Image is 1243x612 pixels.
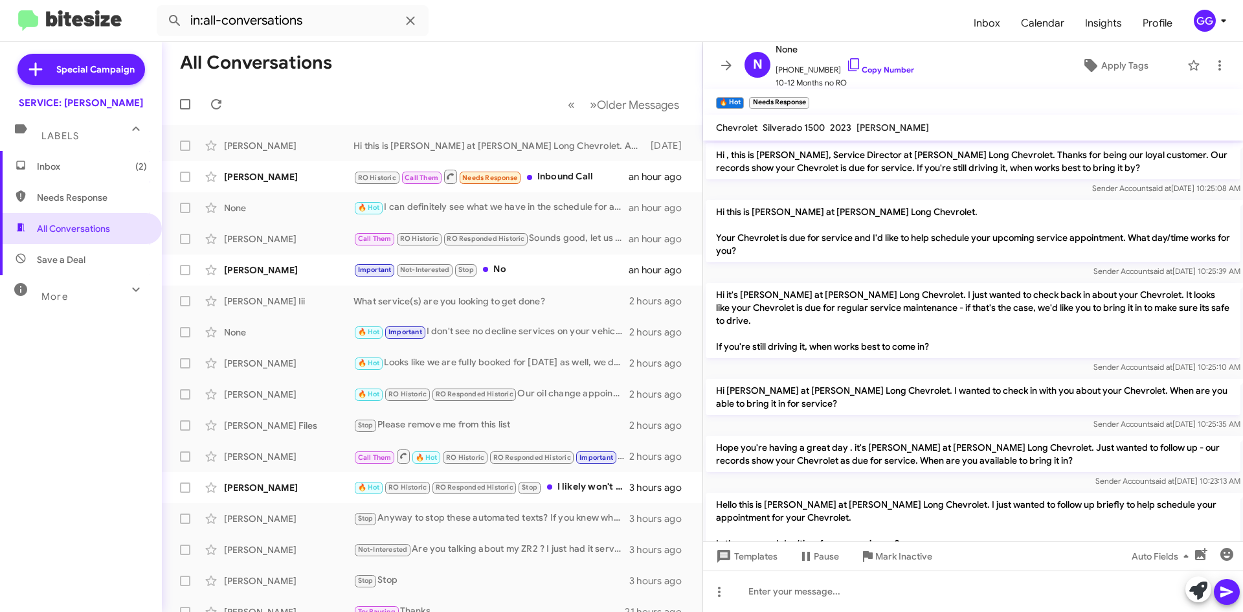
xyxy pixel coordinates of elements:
span: [PHONE_NUMBER] [776,57,914,76]
span: Important [388,328,422,336]
a: Insights [1075,5,1132,42]
p: Hi [PERSON_NAME] at [PERSON_NAME] Long Chevrolet. I wanted to check in with you about your Chevro... [706,379,1240,415]
span: Mark Inactive [875,545,932,568]
span: Call Them [405,174,438,182]
div: 2 hours ago [629,357,692,370]
p: Hi it's [PERSON_NAME] at [PERSON_NAME] Long Chevrolet. I just wanted to check back in about your ... [706,283,1240,358]
span: RO Historic [400,234,438,243]
span: None [776,41,914,57]
span: 🔥 Hot [358,483,380,492]
div: 2 hours ago [629,388,692,401]
span: Templates [713,545,778,568]
span: Important [358,266,392,274]
span: Stop [458,266,474,274]
span: Sender Account [DATE] 10:23:13 AM [1095,476,1240,486]
div: [PERSON_NAME] [224,264,353,277]
span: RO Responded Historic [436,483,513,492]
p: Hi this is [PERSON_NAME] at [PERSON_NAME] Long Chevrolet. Your Chevrolet is due for service and I... [706,200,1240,262]
span: (2) [135,160,147,173]
span: 🔥 Hot [358,390,380,398]
span: Stop [358,514,374,523]
div: [PERSON_NAME] Iii [224,295,353,308]
div: 3 hours ago [629,481,692,494]
span: 2023 [830,122,851,133]
div: [PERSON_NAME] [224,450,353,463]
a: Special Campaign [17,54,145,85]
div: Sounds good, let us know when you are ready and we will be happy to help! [353,231,629,246]
div: Looks like we are fully booked for [DATE] as well, we do have a 7:30 [DATE] [353,356,629,370]
div: an hour ago [629,232,692,245]
span: Sender Account [DATE] 10:25:39 AM [1093,266,1240,276]
span: 🔥 Hot [358,328,380,336]
span: said at [1148,183,1171,193]
span: 🔥 Hot [358,203,380,212]
button: Next [582,91,687,118]
button: Templates [703,545,788,568]
button: Apply Tags [1048,54,1181,77]
span: RO Historic [446,453,484,462]
div: [PERSON_NAME] [224,357,353,370]
div: [PERSON_NAME] [224,481,353,494]
span: said at [1150,362,1172,372]
div: GG [1194,10,1216,32]
div: [PERSON_NAME] [224,139,353,152]
span: Important [579,453,613,462]
span: RO Responded Historic [436,390,513,398]
div: an hour ago [629,170,692,183]
div: [DATE] [644,139,692,152]
div: Will do [353,448,629,464]
div: 3 hours ago [629,574,692,587]
span: » [590,96,597,113]
div: What service(s) are you looking to get done? [353,295,629,308]
div: [PERSON_NAME] [224,232,353,245]
span: Sender Account [DATE] 10:25:35 AM [1093,419,1240,429]
div: 3 hours ago [629,543,692,556]
button: Previous [560,91,583,118]
small: Needs Response [749,97,809,109]
div: Our oil change appointment is at 0800. [353,387,629,402]
span: 🔥 Hot [358,359,380,367]
div: Hi this is [PERSON_NAME] at [PERSON_NAME] Long Chevrolet. Are you still driving your Chevrolet? O... [353,139,644,152]
div: None [224,326,353,339]
span: Stop [358,576,374,585]
div: [PERSON_NAME] [224,512,353,525]
a: Copy Number [846,65,914,74]
span: Save a Deal [37,253,85,266]
div: an hour ago [629,201,692,214]
span: Inbox [37,160,147,173]
span: 🔥 Hot [416,453,438,462]
button: GG [1183,10,1229,32]
span: More [41,291,68,302]
div: Inbound Call [353,168,629,185]
div: 2 hours ago [629,450,692,463]
div: Stop [353,573,629,588]
span: 10-12 Months no RO [776,76,914,89]
span: Sender Account [DATE] 10:25:08 AM [1092,183,1240,193]
small: 🔥 Hot [716,97,744,109]
span: Profile [1132,5,1183,42]
button: Pause [788,545,849,568]
span: Needs Response [462,174,517,182]
div: an hour ago [629,264,692,277]
span: Stop [358,421,374,429]
span: RO Responded Historic [447,234,524,243]
div: 2 hours ago [629,295,692,308]
div: I can definitely see what we have in the schedule for an oil change [353,200,629,215]
div: Anyway to stop these automated texts? If you knew who I was I would be getting these. [353,511,629,526]
span: Not-Interested [358,545,408,554]
span: Chevrolet [716,122,757,133]
span: Labels [41,130,79,142]
span: RO Responded Historic [493,453,571,462]
div: No [353,262,629,277]
span: Not-Interested [400,266,450,274]
span: Call Them [358,453,392,462]
div: [PERSON_NAME] [224,170,353,183]
div: 2 hours ago [629,326,692,339]
div: SERVICE: [PERSON_NAME] [19,96,143,109]
span: said at [1152,476,1174,486]
div: [PERSON_NAME] [224,543,353,556]
div: None [224,201,353,214]
p: Hope you're having a great day . it's [PERSON_NAME] at [PERSON_NAME] Long Chevrolet. Just wanted ... [706,436,1240,472]
span: Stop [522,483,537,492]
